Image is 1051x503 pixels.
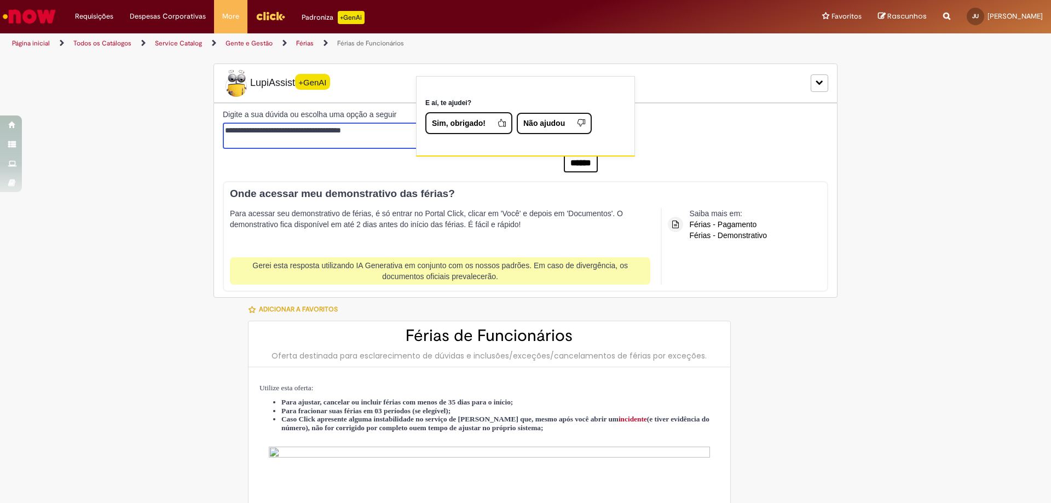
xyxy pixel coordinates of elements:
p: E aí, te ajudei? [425,99,626,108]
span: More [222,11,239,22]
span: Sim, obrigado! [432,118,490,129]
span: JU [972,13,979,20]
button: Não ajudou [517,113,592,134]
a: Rascunhos [878,11,927,22]
span: Favoritos [831,11,862,22]
p: Para acessar seu demonstrativo de férias, é só entrar no Portal Click, clicar em 'Você' e depois ... [230,208,650,252]
span: Para fracionar suas férias em 03 períodos (se elegível); [281,407,451,415]
button: Sim, obrigado! [425,112,512,134]
span: Adicionar a Favoritos [259,305,338,314]
h3: Onde acessar meu demonstrativo das férias? [230,188,806,200]
div: Saiba mais em: [689,208,767,241]
img: ServiceNow [1,5,57,27]
div: Gerei esta resposta utilizando IA Generativa em conjunto com os nossos padrões. Em caso de diverg... [230,257,650,285]
span: Rascunhos [887,11,927,21]
a: Férias [296,39,314,48]
a: Gente e Gestão [226,39,273,48]
span: Utilize esta oferta: [259,384,313,392]
a: Página inicial [12,39,50,48]
a: Todos os Catálogos [73,39,131,48]
span: [PERSON_NAME] [988,11,1043,21]
a: Service Catalog [155,39,202,48]
ul: Trilhas de página [8,33,692,54]
a: incidente [619,415,647,423]
span: Requisições [75,11,113,22]
div: Padroniza [302,11,365,24]
p: +GenAi [338,11,365,24]
h2: Férias de Funcionários [259,327,719,345]
span: Caso Click apresente alguma instabilidade no serviço de [PERSON_NAME] que, mesmo após você abrir ... [281,415,709,432]
span: Para ajustar, cancelar ou incluir férias com menos de 35 dias para o início; [281,398,513,406]
a: Férias de Funcionários [337,39,404,48]
span: Não ajudou [523,118,569,129]
strong: em tempo de ajustar no próprio sistema; [417,424,544,432]
img: click_logo_yellow_360x200.png [256,8,285,24]
span: Despesas Corporativas [130,11,206,22]
button: Adicionar a Favoritos [248,298,344,321]
div: Oferta destinada para esclarecimento de dúvidas e inclusões/exceções/cancelamentos de férias por ... [259,350,719,361]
